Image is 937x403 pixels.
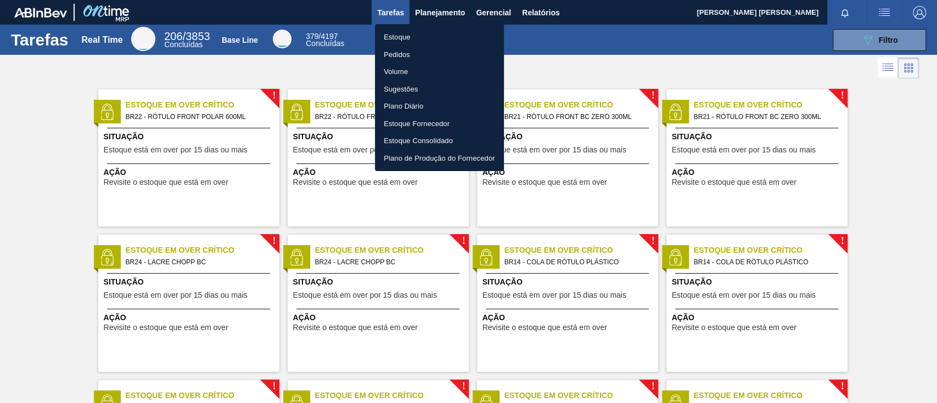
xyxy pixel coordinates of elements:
[375,115,504,133] a: Estoque Fornecedor
[375,29,504,46] a: Estoque
[375,98,504,115] a: Plano Diário
[375,150,504,167] a: Plano de Produção do Fornecedor
[375,63,504,81] a: Volume
[375,46,504,64] a: Pedidos
[375,132,504,150] a: Estoque Consolidado
[375,81,504,98] a: Sugestões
